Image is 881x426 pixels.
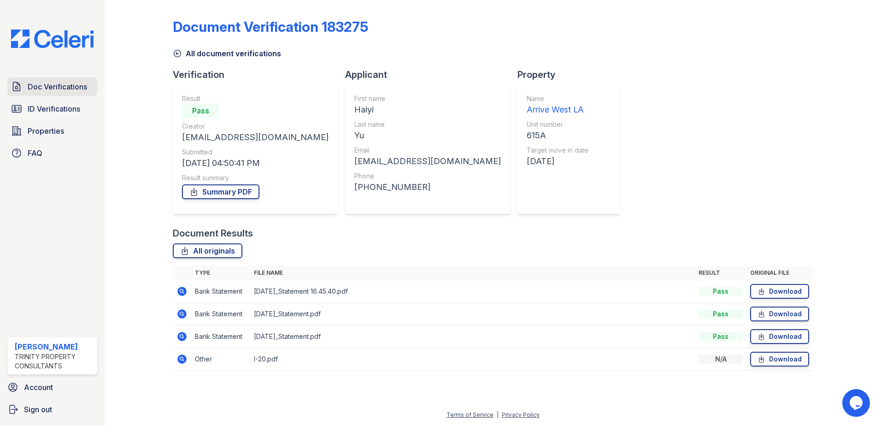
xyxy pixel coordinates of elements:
a: Properties [7,122,97,140]
a: ID Verifications [7,100,97,118]
div: Submitted [182,148,329,157]
div: Unit number [527,120,588,129]
div: Result summary [182,173,329,183]
div: Name [527,94,588,103]
div: [PHONE_NUMBER] [354,181,501,194]
a: All document verifications [173,48,281,59]
a: Doc Verifications [7,77,97,96]
div: Trinity Property Consultants [15,352,94,371]
th: Original file [746,266,813,280]
span: Sign out [24,404,52,415]
div: Result [182,94,329,103]
a: FAQ [7,144,97,162]
div: Document Results [173,227,253,240]
span: FAQ [28,148,42,159]
a: Download [750,329,809,344]
a: Account [4,378,101,396]
div: Target move in date [527,146,588,155]
th: Result [695,266,746,280]
td: Bank Statement [191,280,250,303]
div: Arrive West LA [527,103,588,116]
iframe: chat widget [842,389,872,417]
div: Haiyi [354,103,501,116]
div: N/A [699,355,743,364]
div: Yu [354,129,501,142]
div: 615A [527,129,588,142]
div: Email [354,146,501,155]
th: Type [191,266,250,280]
span: Account [24,382,53,393]
div: [DATE] [527,155,588,168]
a: Privacy Policy [502,411,540,418]
div: Property [517,68,628,81]
div: Applicant [345,68,517,81]
div: Pass [699,309,743,319]
a: All originals [173,243,242,258]
td: [DATE]_Statement 16.45.40.pdf [250,280,695,303]
span: ID Verifications [28,103,80,114]
img: CE_Logo_Blue-a8612792a0a2168367f1c8372b55b34899dd931a85d93a1a3d3e32e68fde9ad4.png [4,30,101,48]
div: Creator [182,122,329,131]
th: File name [250,266,695,280]
div: [PERSON_NAME] [15,341,94,352]
td: Other [191,348,250,371]
a: Download [750,284,809,299]
td: [DATE]_Statement.pdf [250,303,695,325]
span: Properties [28,125,64,136]
div: | [497,411,499,418]
td: [DATE]_Statement.pdf [250,325,695,348]
div: Document Verification 183275 [173,18,368,35]
a: Summary PDF [182,184,259,199]
div: [EMAIL_ADDRESS][DOMAIN_NAME] [182,131,329,144]
div: Pass [699,287,743,296]
div: Pass [699,332,743,341]
div: Phone [354,172,501,181]
div: Last name [354,120,501,129]
td: Bank Statement [191,325,250,348]
div: Verification [173,68,345,81]
a: Name Arrive West LA [527,94,588,116]
a: Download [750,307,809,321]
div: [EMAIL_ADDRESS][DOMAIN_NAME] [354,155,501,168]
div: First name [354,94,501,103]
a: Sign out [4,400,101,419]
div: [DATE] 04:50:41 PM [182,157,329,170]
td: I-20.pdf [250,348,695,371]
span: Doc Verifications [28,81,87,92]
div: Pass [182,103,219,118]
a: Terms of Service [446,411,493,418]
td: Bank Statement [191,303,250,325]
a: Download [750,352,809,367]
